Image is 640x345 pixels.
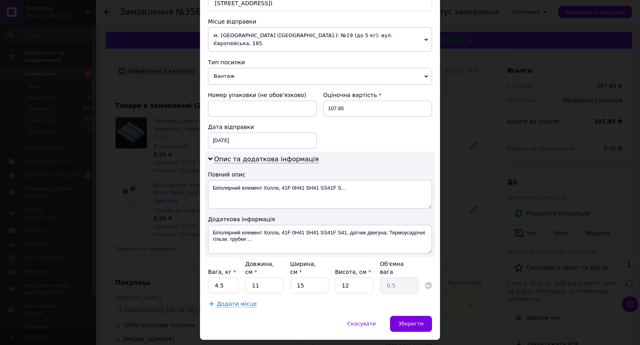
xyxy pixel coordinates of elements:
span: м. [GEOGRAPHIC_DATA] ([GEOGRAPHIC_DATA].): №19 (до 5 кг): вул. Європейська, 185 [208,27,432,52]
span: Зберегти [398,321,424,327]
label: Висота, см [335,269,371,275]
span: Скасувати [347,321,376,327]
div: Повний опис [208,171,432,178]
span: Опис та додаткова інформація [214,155,319,163]
div: Дата відправки [208,123,317,131]
div: Об'ємна вага [380,260,418,276]
div: Оціночна вартість [323,91,432,99]
span: Вантаж [208,68,432,85]
textarea: Біполярний елемент Холла, 41F 0H41 SH41 SS41F S... [208,180,432,209]
label: Довжина, см [245,261,274,275]
textarea: Біполярний елемент Холла, 41F 0H41 SH41 SS41F S41, датчик двигуна; Термоусадочні гільзи, трубки ... [208,225,432,254]
div: Додаткова інформація [208,215,432,223]
span: Місце відправки [208,18,256,25]
span: Додати місце [217,301,257,307]
span: Тип посилки [208,59,245,65]
div: Номер упаковки (не обов'язково) [208,91,317,99]
label: Ширина, см [290,261,316,275]
label: Вага, кг [208,269,236,275]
